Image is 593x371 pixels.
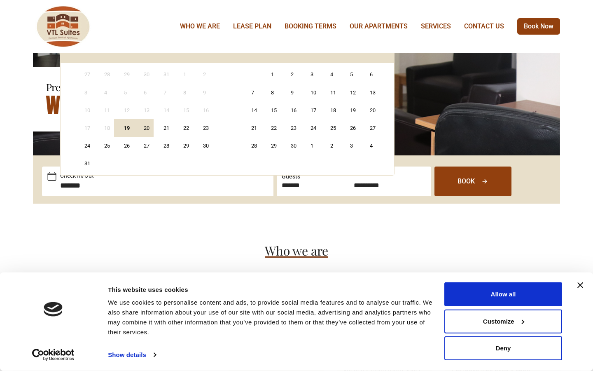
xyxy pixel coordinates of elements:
div: Not available Wednesday, July 30th, 2025 [134,66,154,83]
a: LEASE PLAN [233,21,271,31]
div: Choose Thursday, August 21st, 2025 [154,119,173,137]
div: Choose Sunday, August 31st, 2025 [75,155,94,172]
div: Choose Friday, September 5th, 2025 [173,159,193,165]
div: Choose Monday, September 22nd, 2025 [261,119,281,137]
div: Choose Sunday, August 24th, 2025 [75,137,94,155]
div: Not available Saturday, August 2nd, 2025 [193,66,213,83]
div: Not available Sunday, August 3rd, 2025 [75,84,94,101]
a: OUR APARTMENTS [350,21,408,31]
button: Customize [444,309,562,333]
a: Usercentrics Cookiebot - opens in a new window [17,349,89,361]
a: Show details [108,349,156,361]
div: Choose Thursday, September 18th, 2025 [320,101,340,119]
div: Not available Thursday, August 14th, 2025 [154,101,173,119]
div: Not available Friday, August 8th, 2025 [173,84,193,101]
div: month 2025-09 [230,66,391,155]
div: Choose Saturday, August 23rd, 2025 [193,119,213,137]
div: Not available Saturday, August 16th, 2025 [193,101,213,119]
div: Choose Saturday, August 30th, 2025 [193,137,213,155]
div: Not available Monday, August 18th, 2025 [94,119,114,137]
h2: Welcome to VTL Suites [46,94,229,118]
div: Choose Thursday, September 4th, 2025 [154,159,173,165]
div: Choose Tuesday, September 23rd, 2025 [281,119,301,137]
div: Choose Monday, September 1st, 2025 [261,66,281,83]
div: Not available Thursday, August 7th, 2025 [154,84,173,101]
div: Not available Monday, August 4th, 2025 [94,84,114,101]
div: Choose Wednesday, September 17th, 2025 [301,101,320,119]
a: SERVICES [421,21,451,31]
div: Not available Thursday, July 31st, 2025 [154,66,173,83]
div: This website uses cookies [108,284,435,294]
div: Choose Friday, September 12th, 2025 [340,84,360,101]
div: Choose Friday, September 19th, 2025 [340,101,360,119]
div: Choose Monday, September 15th, 2025 [261,101,281,119]
a: WHO WE ARE [180,21,220,31]
button: Allow all [444,282,562,306]
div: Not available Sunday, July 27th, 2025 [75,66,94,83]
div: Choose Tuesday, September 2nd, 2025 [281,66,301,83]
img: VTL Suites logo [33,6,92,47]
div: Choose Friday, September 26th, 2025 [340,119,360,137]
button: Close banner [577,282,583,288]
div: Choose Sunday, September 14th, 2025 [241,101,261,119]
div: Choose Wednesday, September 3rd, 2025 [134,159,154,165]
button: Book [434,167,511,196]
button: Deny [444,336,562,360]
div: Not available Tuesday, July 29th, 2025 [114,66,134,83]
div: Choose Friday, September 5th, 2025 [340,66,360,83]
div: Choose Saturday, October 4th, 2025 [360,137,380,155]
div: Choose Wednesday, October 1st, 2025 [301,137,320,155]
div: Choose Friday, August 22nd, 2025 [173,119,193,137]
a: BOOKING TERMS [285,21,336,31]
div: Not available Sunday, August 10th, 2025 [75,101,94,119]
div: Choose Saturday, September 27th, 2025 [360,119,380,137]
div: Not available Friday, August 1st, 2025 [173,66,193,83]
div: Choose Wednesday, September 24th, 2025 [301,119,320,137]
div: Choose Tuesday, September 30th, 2025 [281,137,301,155]
h1: Premium Serviced Apartments [46,80,229,94]
div: Choose Wednesday, September 10th, 2025 [301,84,320,101]
div: Choose Thursday, October 2nd, 2025 [320,137,340,155]
img: logo [44,302,63,317]
div: Choose Tuesday, August 26th, 2025 [114,137,134,155]
div: Not available Tuesday, August 5th, 2025 [114,84,134,101]
div: Choose Thursday, September 4th, 2025 [320,66,340,83]
div: Not available Monday, July 28th, 2025 [94,66,114,83]
div: Choose Thursday, September 25th, 2025 [320,119,340,137]
div: Choose Thursday, August 28th, 2025 [154,137,173,155]
div: Choose Friday, August 29th, 2025 [173,137,193,155]
div: Choose Monday, September 29th, 2025 [261,137,281,155]
div: Choose Sunday, September 28th, 2025 [241,137,261,155]
div: Choose Tuesday, September 9th, 2025 [281,84,301,101]
div: We use cookies to personalise content and ads, to provide social media features and to analyse ou... [108,298,435,337]
div: Choose Saturday, September 20th, 2025 [360,101,380,119]
div: Choose Wednesday, September 3rd, 2025 [301,66,320,83]
div: Choose Tuesday, September 16th, 2025 [281,101,301,119]
div: Choose Wednesday, August 27th, 2025 [134,137,154,155]
div: Choose Saturday, September 13th, 2025 [360,84,380,101]
div: month 2025-08 [63,66,224,172]
div: Not available Tuesday, August 12th, 2025 [114,101,134,119]
div: Not available Sunday, August 17th, 2025 [75,119,94,137]
div: Not available Saturday, August 9th, 2025 [193,84,213,101]
div: Choose Monday, September 8th, 2025 [261,84,281,101]
div: Not available Friday, August 15th, 2025 [173,101,193,119]
div: Choose Tuesday, September 2nd, 2025 [114,159,134,165]
a: CONTACT US [464,21,504,31]
div: Choose Sunday, September 21st, 2025 [241,119,261,137]
div: Choose Sunday, August 31st, 2025 [241,70,261,76]
div: Choose Friday, October 3rd, 2025 [340,137,360,155]
div: Choose Monday, September 1st, 2025 [94,159,114,165]
div: Not available Wednesday, August 6th, 2025 [134,84,154,101]
div: Choose Wednesday, August 20th, 2025 [134,119,154,137]
h3: Who we are [33,243,560,258]
div: Choose Saturday, September 6th, 2025 [193,159,213,165]
a: Book Now [517,18,560,35]
div: Choose Saturday, September 6th, 2025 [360,66,380,83]
div: Choose Sunday, September 7th, 2025 [241,84,261,101]
div: Choose Monday, August 25th, 2025 [94,137,114,155]
div: Not available Wednesday, August 13th, 2025 [134,101,154,119]
div: Choose Tuesday, August 19th, 2025 [114,119,134,137]
div: Not available Monday, August 11th, 2025 [94,101,114,119]
div: Choose Thursday, September 11th, 2025 [320,84,340,101]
